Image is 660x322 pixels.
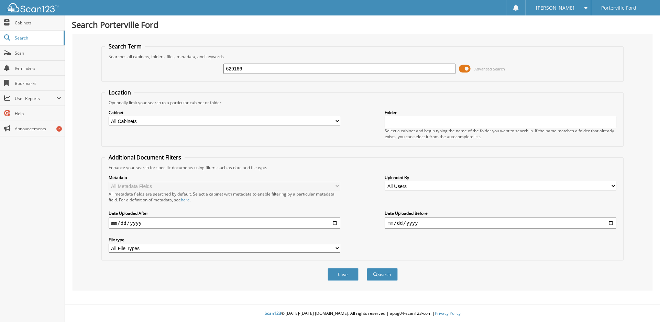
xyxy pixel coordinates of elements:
[435,310,461,316] a: Privacy Policy
[385,110,616,115] label: Folder
[56,126,62,132] div: 2
[367,268,398,281] button: Search
[105,154,185,161] legend: Additional Document Filters
[328,268,359,281] button: Clear
[626,289,660,322] iframe: Chat Widget
[385,128,616,140] div: Select a cabinet and begin typing the name of the folder you want to search in. If the name match...
[105,54,620,59] div: Searches all cabinets, folders, files, metadata, and keywords
[385,218,616,229] input: end
[474,66,505,71] span: Advanced Search
[181,197,190,203] a: here
[15,20,61,26] span: Cabinets
[105,89,134,96] legend: Location
[15,65,61,71] span: Reminders
[105,165,620,170] div: Enhance your search for specific documents using filters such as date and file type.
[72,19,653,30] h1: Search Porterville Ford
[65,305,660,322] div: © [DATE]-[DATE] [DOMAIN_NAME]. All rights reserved | appg04-scan123-com |
[601,6,636,10] span: Porterville Ford
[109,210,340,216] label: Date Uploaded After
[385,210,616,216] label: Date Uploaded Before
[105,100,620,106] div: Optionally limit your search to a particular cabinet or folder
[265,310,281,316] span: Scan123
[109,191,340,203] div: All metadata fields are searched by default. Select a cabinet with metadata to enable filtering b...
[15,80,61,86] span: Bookmarks
[105,43,145,50] legend: Search Term
[385,175,616,180] label: Uploaded By
[15,35,60,41] span: Search
[109,218,340,229] input: start
[7,3,58,12] img: scan123-logo-white.svg
[15,50,61,56] span: Scan
[109,110,340,115] label: Cabinet
[15,96,56,101] span: User Reports
[109,175,340,180] label: Metadata
[15,111,61,116] span: Help
[109,237,340,243] label: File type
[15,126,61,132] span: Announcements
[536,6,574,10] span: [PERSON_NAME]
